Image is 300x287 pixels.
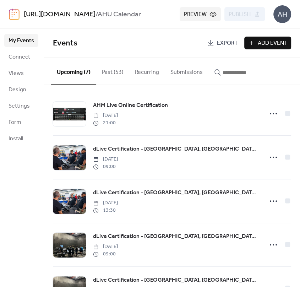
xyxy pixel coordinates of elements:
[9,86,26,94] span: Design
[258,39,288,48] span: Add Event
[184,10,207,19] span: Preview
[93,112,118,119] span: [DATE]
[9,69,24,78] span: Views
[51,58,96,85] button: Upcoming (7)
[93,199,118,207] span: [DATE]
[93,101,168,110] a: AHM Live Online Certification
[4,34,38,47] a: My Events
[180,7,221,21] button: Preview
[4,99,38,112] a: Settings
[273,5,291,23] div: AH
[93,145,259,154] a: dLive Certification - [GEOGRAPHIC_DATA], [GEOGRAPHIC_DATA] - Morning Session
[93,232,259,241] a: dLive Certification - [GEOGRAPHIC_DATA], [GEOGRAPHIC_DATA] - Morning Session
[93,189,259,197] span: dLive Certification - [GEOGRAPHIC_DATA], [GEOGRAPHIC_DATA] - Afternoon Session
[93,250,118,258] span: 09:00
[96,8,98,21] b: /
[24,8,96,21] a: [URL][DOMAIN_NAME]
[4,132,38,145] a: Install
[4,50,38,63] a: Connect
[4,67,38,80] a: Views
[9,118,21,127] span: Form
[93,119,118,127] span: 21:00
[93,207,118,214] span: 13:30
[53,36,77,51] span: Events
[9,9,20,20] img: logo
[244,37,291,49] button: Add Event
[98,8,141,21] b: AHU Calendar
[129,58,165,84] button: Recurring
[9,102,30,110] span: Settings
[93,188,259,197] a: dLive Certification - [GEOGRAPHIC_DATA], [GEOGRAPHIC_DATA] - Afternoon Session
[93,156,118,163] span: [DATE]
[217,39,238,48] span: Export
[165,58,208,84] button: Submissions
[93,276,259,285] a: dLive Certification - [GEOGRAPHIC_DATA], [GEOGRAPHIC_DATA] - Afternoon Session
[93,243,118,250] span: [DATE]
[4,83,38,96] a: Design
[96,58,129,84] button: Past (53)
[9,53,30,61] span: Connect
[4,116,38,129] a: Form
[9,135,23,143] span: Install
[203,37,241,49] a: Export
[93,163,118,170] span: 09:00
[9,37,34,45] span: My Events
[93,145,259,153] span: dLive Certification - [GEOGRAPHIC_DATA], [GEOGRAPHIC_DATA] - Morning Session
